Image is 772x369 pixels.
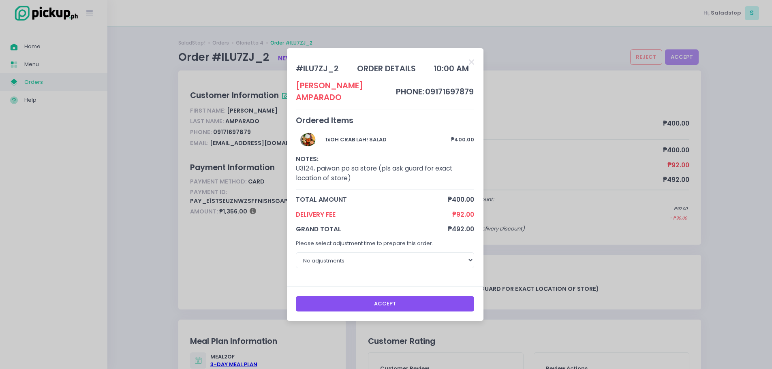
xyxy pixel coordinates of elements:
p: Please select adjustment time to prepare this order. [296,239,474,247]
span: ₱92.00 [452,210,474,219]
span: total amount [296,195,448,204]
span: grand total [296,224,448,234]
button: Accept [296,296,474,311]
span: ₱400.00 [448,195,474,204]
span: Delivery Fee [296,210,452,219]
div: order details [357,63,416,75]
span: 09171697879 [425,86,474,97]
div: 10:00 AM [434,63,469,75]
button: Close [469,58,474,66]
div: # ILU7ZJ_2 [296,63,339,75]
div: [PERSON_NAME] Amparado [296,80,396,104]
td: phone: [396,80,425,104]
span: ₱492.00 [448,224,474,234]
div: Ordered Items [296,115,474,126]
